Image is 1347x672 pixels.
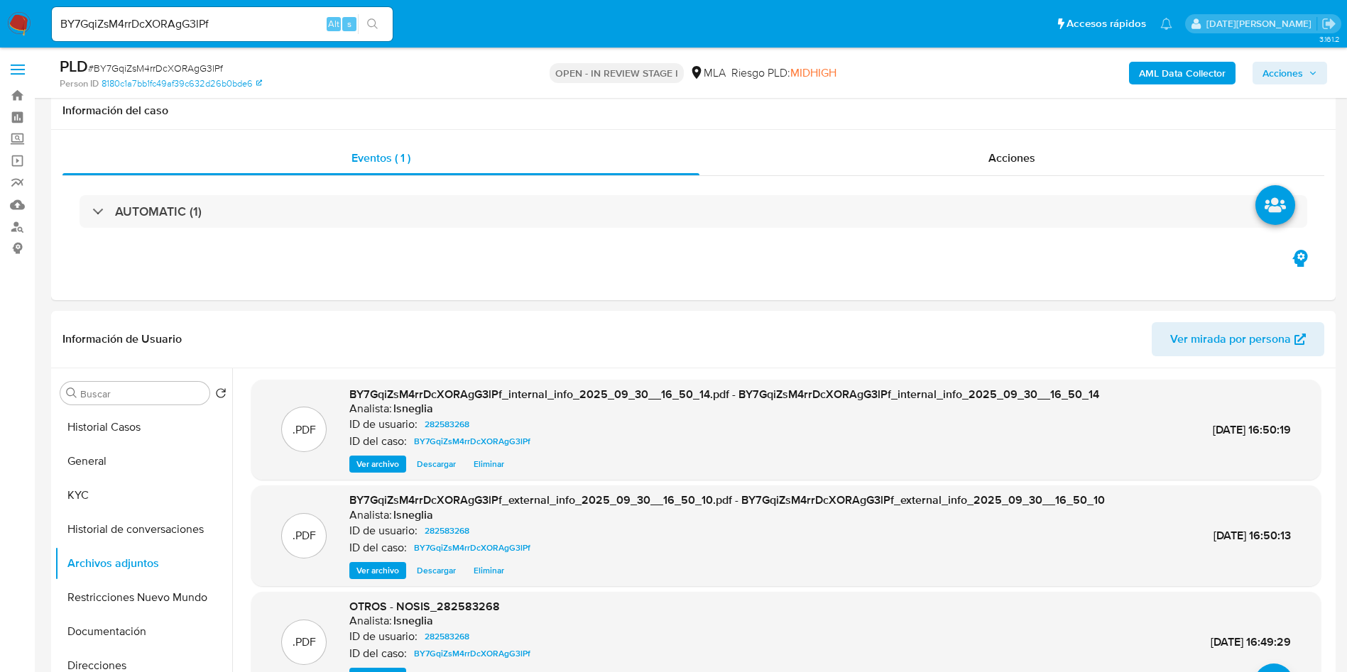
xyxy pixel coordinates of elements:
[88,61,223,75] span: # BY7GqiZsM4rrDcXORAgG3lPf
[356,457,399,471] span: Ver archivo
[356,563,399,578] span: Ver archivo
[1213,422,1291,438] span: [DATE] 16:50:19
[55,410,232,444] button: Historial Casos
[1206,17,1316,31] p: lucia.neglia@mercadolibre.com
[689,65,726,81] div: MLA
[349,562,406,579] button: Ver archivo
[1253,62,1327,84] button: Acciones
[393,402,433,416] h6: lsneglia
[293,422,316,438] p: .PDF
[414,433,530,450] span: BY7GqiZsM4rrDcXORAgG3lPf
[115,204,202,219] h3: AUTOMATIC (1)
[62,104,1324,118] h1: Información del caso
[328,17,339,31] span: Alt
[55,580,232,615] button: Restricciones Nuevo Mundo
[80,387,204,400] input: Buscar
[55,444,232,478] button: General
[393,614,433,628] h6: lsneglia
[358,14,387,34] button: search-icon
[1170,322,1291,356] span: Ver mirada por persona
[349,417,418,431] p: ID de usuario:
[1263,62,1303,84] span: Acciones
[349,402,392,416] p: Analista:
[1152,322,1324,356] button: Ver mirada por persona
[419,522,475,539] a: 282583268
[467,562,511,579] button: Eliminar
[417,563,456,578] span: Descargar
[60,55,88,77] b: PLD
[349,492,1105,508] span: BY7GqiZsM4rrDcXORAgG3lPf_external_info_2025_09_30__16_50_10.pdf - BY7GqiZsM4rrDcXORAgG3lPf_extern...
[988,150,1035,166] span: Acciones
[1214,527,1291,544] span: [DATE] 16:50:13
[419,628,475,645] a: 282583268
[1160,18,1172,30] a: Notificaciones
[349,614,392,628] p: Analista:
[408,433,536,450] a: BY7GqiZsM4rrDcXORAgG3lPf
[408,539,536,556] a: BY7GqiZsM4rrDcXORAgG3lPf
[349,629,418,644] p: ID de usuario:
[349,456,406,473] button: Ver archivo
[349,598,500,615] span: OTROS - NOSIS_282583268
[60,77,99,90] b: Person ID
[417,457,456,471] span: Descargar
[790,65,836,81] span: MIDHIGH
[1211,634,1291,650] span: [DATE] 16:49:29
[393,508,433,522] h6: lsneglia
[80,195,1307,228] div: AUTOMATIC (1)
[425,628,469,645] span: 282583268
[349,508,392,522] p: Analista:
[293,634,316,650] p: .PDF
[1067,16,1146,31] span: Accesos rápidos
[410,562,463,579] button: Descargar
[349,646,407,661] p: ID del caso:
[474,563,504,578] span: Eliminar
[62,332,182,346] h1: Información de Usuario
[1139,62,1226,84] b: AML Data Collector
[474,457,504,471] span: Eliminar
[55,512,232,546] button: Historial de conversaciones
[55,615,232,649] button: Documentación
[550,63,684,83] p: OPEN - IN REVIEW STAGE I
[731,65,836,81] span: Riesgo PLD:
[349,524,418,538] p: ID de usuario:
[102,77,262,90] a: 8180c1a7bb1fc49af39c632d26b0bde6
[1129,62,1236,84] button: AML Data Collector
[55,546,232,580] button: Archivos adjuntos
[467,456,511,473] button: Eliminar
[347,17,351,31] span: s
[215,387,227,403] button: Volver al orden por defecto
[408,645,536,662] a: BY7GqiZsM4rrDcXORAgG3lPf
[349,386,1099,402] span: BY7GqiZsM4rrDcXORAgG3lPf_internal_info_2025_09_30__16_50_14.pdf - BY7GqiZsM4rrDcXORAgG3lPf_intern...
[351,150,410,166] span: Eventos ( 1 )
[52,15,393,33] input: Buscar usuario o caso...
[410,456,463,473] button: Descargar
[414,645,530,662] span: BY7GqiZsM4rrDcXORAgG3lPf
[1321,16,1336,31] a: Salir
[349,434,407,448] p: ID del caso:
[55,478,232,512] button: KYC
[414,539,530,556] span: BY7GqiZsM4rrDcXORAgG3lPf
[293,528,316,544] p: .PDF
[419,416,475,433] a: 282583268
[349,541,407,555] p: ID del caso:
[425,522,469,539] span: 282583268
[425,416,469,433] span: 282583268
[66,387,77,399] button: Buscar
